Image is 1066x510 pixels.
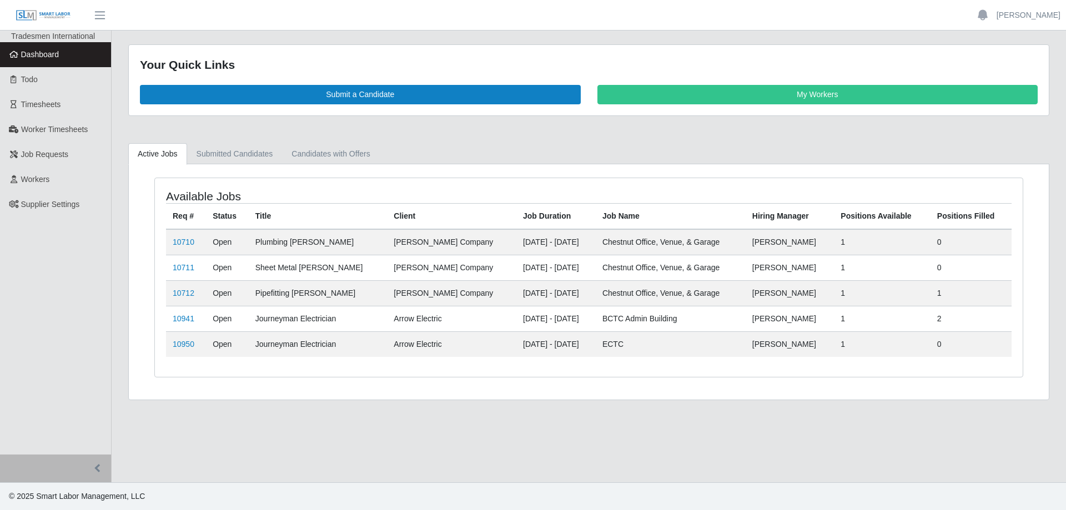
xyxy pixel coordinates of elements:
[596,255,746,280] td: Chestnut Office, Venue, & Garage
[249,203,388,229] th: Title
[187,143,283,165] a: Submitted Candidates
[21,150,69,159] span: Job Requests
[249,280,388,306] td: Pipefitting [PERSON_NAME]
[206,229,249,255] td: Open
[931,203,1012,229] th: Positions Filled
[596,306,746,331] td: BCTC Admin Building
[206,255,249,280] td: Open
[206,331,249,357] td: Open
[206,280,249,306] td: Open
[746,306,834,331] td: [PERSON_NAME]
[21,100,61,109] span: Timesheets
[21,75,38,84] span: Todo
[834,280,931,306] td: 1
[516,229,596,255] td: [DATE] - [DATE]
[387,203,516,229] th: Client
[249,331,388,357] td: Journeyman Electrician
[128,143,187,165] a: Active Jobs
[173,314,194,323] a: 10941
[596,280,746,306] td: Chestnut Office, Venue, & Garage
[516,280,596,306] td: [DATE] - [DATE]
[387,255,516,280] td: [PERSON_NAME] Company
[249,255,388,280] td: Sheet Metal [PERSON_NAME]
[282,143,379,165] a: Candidates with Offers
[596,331,746,357] td: ECTC
[11,32,95,41] span: Tradesmen International
[746,280,834,306] td: [PERSON_NAME]
[997,9,1060,21] a: [PERSON_NAME]
[746,203,834,229] th: Hiring Manager
[596,203,746,229] th: Job Name
[21,50,59,59] span: Dashboard
[140,85,581,104] a: Submit a Candidate
[516,306,596,331] td: [DATE] - [DATE]
[249,229,388,255] td: Plumbing [PERSON_NAME]
[21,200,80,209] span: Supplier Settings
[206,203,249,229] th: Status
[746,229,834,255] td: [PERSON_NAME]
[206,306,249,331] td: Open
[931,255,1012,280] td: 0
[173,289,194,297] a: 10712
[173,263,194,272] a: 10711
[597,85,1038,104] a: My Workers
[834,331,931,357] td: 1
[21,125,88,134] span: Worker Timesheets
[834,229,931,255] td: 1
[516,203,596,229] th: Job Duration
[596,229,746,255] td: Chestnut Office, Venue, & Garage
[16,9,71,22] img: SLM Logo
[166,203,206,229] th: Req #
[166,189,509,203] h4: Available Jobs
[746,255,834,280] td: [PERSON_NAME]
[834,306,931,331] td: 1
[931,229,1012,255] td: 0
[173,238,194,246] a: 10710
[746,331,834,357] td: [PERSON_NAME]
[249,306,388,331] td: Journeyman Electrician
[387,331,516,357] td: Arrow Electric
[834,203,931,229] th: Positions Available
[931,306,1012,331] td: 2
[387,229,516,255] td: [PERSON_NAME] Company
[931,280,1012,306] td: 1
[173,340,194,349] a: 10950
[516,331,596,357] td: [DATE] - [DATE]
[387,280,516,306] td: [PERSON_NAME] Company
[387,306,516,331] td: Arrow Electric
[140,56,1038,74] div: Your Quick Links
[931,331,1012,357] td: 0
[834,255,931,280] td: 1
[516,255,596,280] td: [DATE] - [DATE]
[21,175,50,184] span: Workers
[9,492,145,501] span: © 2025 Smart Labor Management, LLC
